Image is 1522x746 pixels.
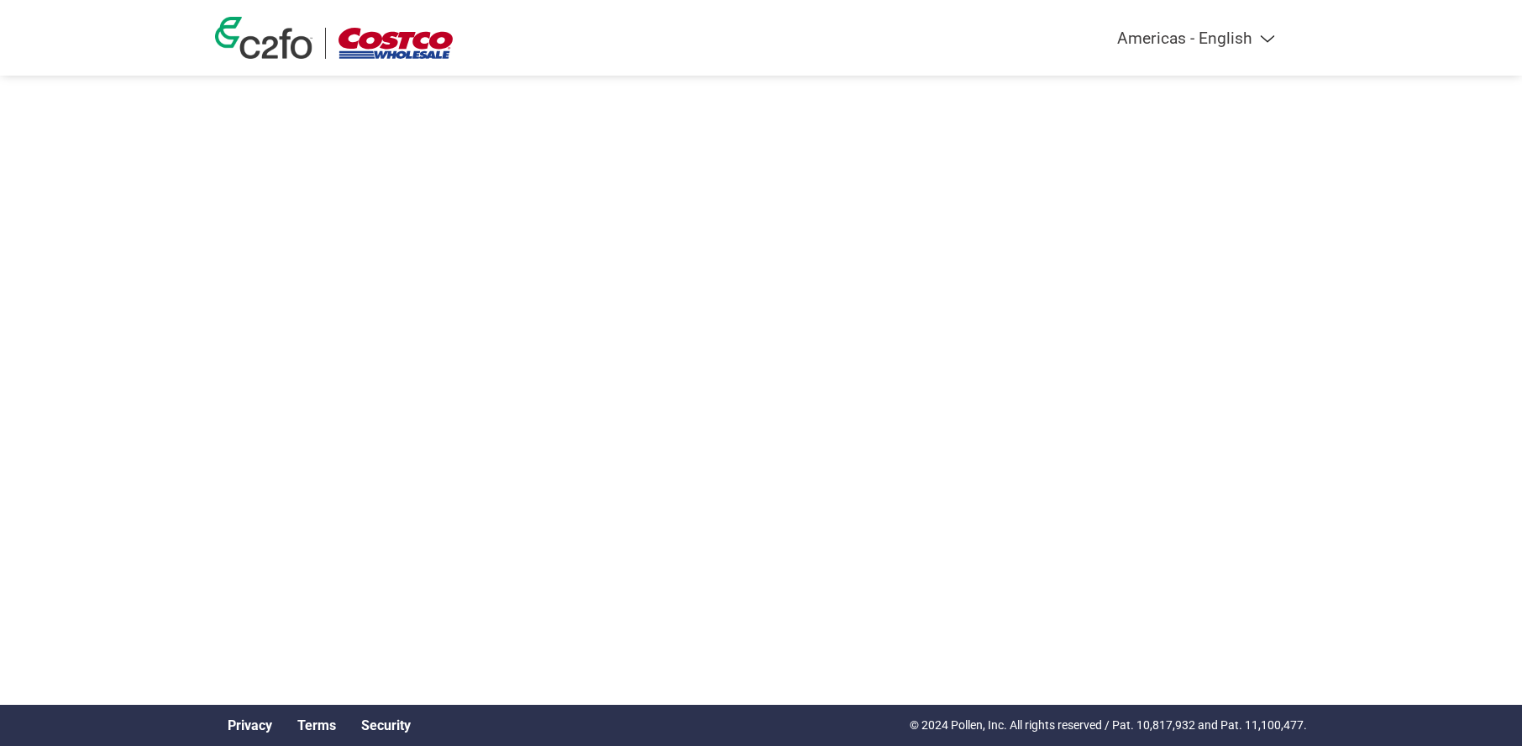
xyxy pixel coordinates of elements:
[228,717,272,733] a: Privacy
[297,717,336,733] a: Terms
[361,717,411,733] a: Security
[339,28,453,59] img: Costco
[910,717,1307,734] p: © 2024 Pollen, Inc. All rights reserved / Pat. 10,817,932 and Pat. 11,100,477.
[215,17,312,59] img: c2fo logo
